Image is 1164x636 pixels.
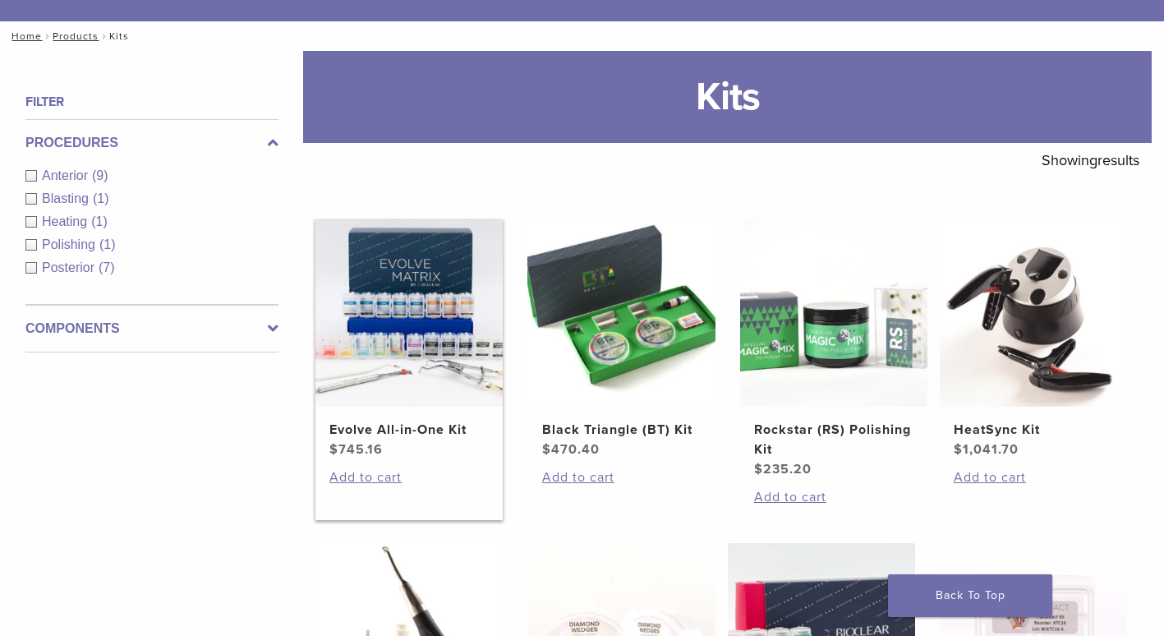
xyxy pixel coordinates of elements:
span: Anterior [42,168,92,182]
h1: Kits [303,51,1152,143]
a: Products [53,30,99,42]
a: Home [7,30,42,42]
a: HeatSync KitHeatSync Kit $1,041.70 [940,219,1127,459]
a: Back To Top [888,574,1052,617]
span: (1) [93,191,109,205]
span: $ [754,461,763,477]
a: Add to cart: “Black Triangle (BT) Kit” [542,468,702,487]
img: Rockstar (RS) Polishing Kit [740,219,927,406]
h2: Evolve All-in-One Kit [329,420,489,440]
span: (7) [99,260,115,274]
h2: HeatSync Kit [954,420,1113,440]
img: Black Triangle (BT) Kit [527,219,715,406]
span: (1) [91,214,108,228]
label: Components [25,319,278,339]
bdi: 745.16 [329,441,383,458]
p: Showing results [1042,143,1139,177]
a: Add to cart: “Rockstar (RS) Polishing Kit” [754,487,913,507]
span: (1) [99,237,116,251]
h2: Rockstar (RS) Polishing Kit [754,420,913,459]
span: $ [954,441,963,458]
h4: Filter [25,92,278,112]
span: Posterior [42,260,99,274]
h2: Black Triangle (BT) Kit [542,420,702,440]
span: Heating [42,214,91,228]
span: Polishing [42,237,99,251]
label: Procedures [25,133,278,153]
span: / [42,32,53,40]
span: $ [542,441,551,458]
a: Add to cart: “HeatSync Kit” [954,468,1113,487]
bdi: 235.20 [754,461,812,477]
a: Add to cart: “Evolve All-in-One Kit” [329,468,489,487]
span: / [99,32,109,40]
span: Blasting [42,191,93,205]
span: $ [329,441,338,458]
bdi: 470.40 [542,441,600,458]
bdi: 1,041.70 [954,441,1019,458]
img: HeatSync Kit [940,219,1127,406]
a: Black Triangle (BT) KitBlack Triangle (BT) Kit $470.40 [527,219,715,459]
a: Rockstar (RS) Polishing KitRockstar (RS) Polishing Kit $235.20 [740,219,927,478]
a: Evolve All-in-One KitEvolve All-in-One Kit $745.16 [315,219,503,459]
span: (9) [92,168,108,182]
img: Evolve All-in-One Kit [315,219,503,406]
